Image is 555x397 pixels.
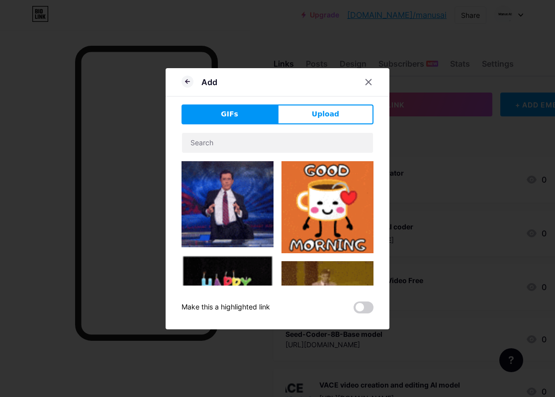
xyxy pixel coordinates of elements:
[182,161,274,248] img: Gihpy
[182,104,277,124] button: GIFs
[277,104,373,124] button: Upload
[281,161,373,253] img: Gihpy
[201,76,217,88] div: Add
[182,255,274,321] img: Gihpy
[312,109,339,119] span: Upload
[221,109,238,119] span: GIFs
[182,301,270,313] div: Make this a highlighted link
[182,133,373,153] input: Search
[281,261,373,353] img: Gihpy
